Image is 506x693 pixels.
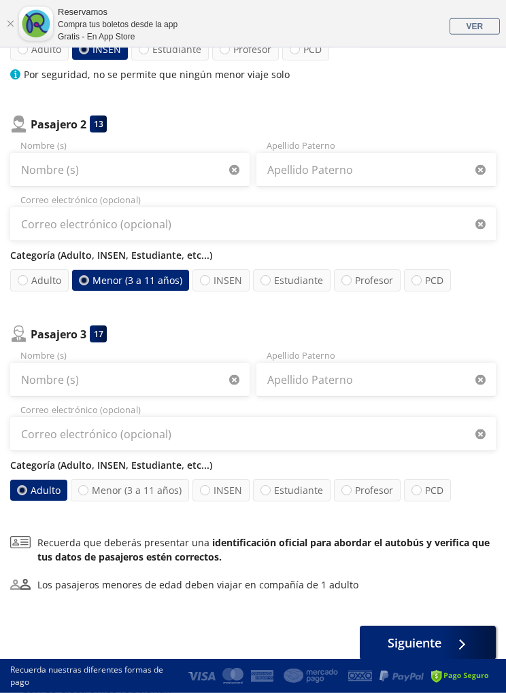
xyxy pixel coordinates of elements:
[253,269,331,291] label: Estudiante
[24,67,290,82] p: Por seguridad, no se permite que ningún menor viaje solo
[58,31,178,43] div: Gratis - En App Store
[334,269,401,291] label: Profesor
[450,18,500,35] a: VER
[256,153,496,187] input: Apellido Paterno
[10,38,69,60] label: Adulto
[360,626,496,660] button: Siguiente
[71,479,189,501] label: Menor (3 a 11 años)
[58,5,178,19] div: Reservamos
[90,325,107,342] div: 17
[10,207,496,241] input: Correo electrónico (opcional)
[256,363,496,397] input: Apellido Paterno
[10,363,250,397] input: Nombre (s)
[10,480,67,501] label: Adulto
[37,577,358,592] div: Los pasajeros menores de edad deben viajar en compañía de 1 adulto
[282,38,329,60] label: PCD
[72,39,128,60] label: INSEN
[58,18,178,31] div: Compra tus boletos desde la app
[6,20,14,28] a: Cerrar
[404,479,451,501] label: PCD
[31,116,86,132] p: Pasajero 2
[37,536,490,563] b: identificación oficial para abordar el autobús y verifica que tus datos de pasajeros estén correc...
[466,22,483,31] span: VER
[192,269,250,291] label: INSEN
[10,269,69,291] label: Adulto
[31,326,86,342] p: Pasajero 3
[192,479,250,501] label: INSEN
[212,38,279,60] label: Profesor
[72,270,189,291] label: Menor (3 a 11 años)
[131,38,209,60] label: Estudiante
[10,664,181,688] p: Recuerda nuestras diferentes formas de pago
[404,269,451,291] label: PCD
[388,634,441,652] span: Siguiente
[10,153,250,187] input: Nombre (s)
[10,417,496,451] input: Correo electrónico (opcional)
[334,479,401,501] label: Profesor
[37,535,496,564] p: Recuerda que deberás presentar una
[253,479,331,501] label: Estudiante
[10,458,496,472] p: Categoría (Adulto, INSEN, Estudiante, etc...)
[10,248,496,262] p: Categoría (Adulto, INSEN, Estudiante, etc...)
[90,115,107,132] div: 13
